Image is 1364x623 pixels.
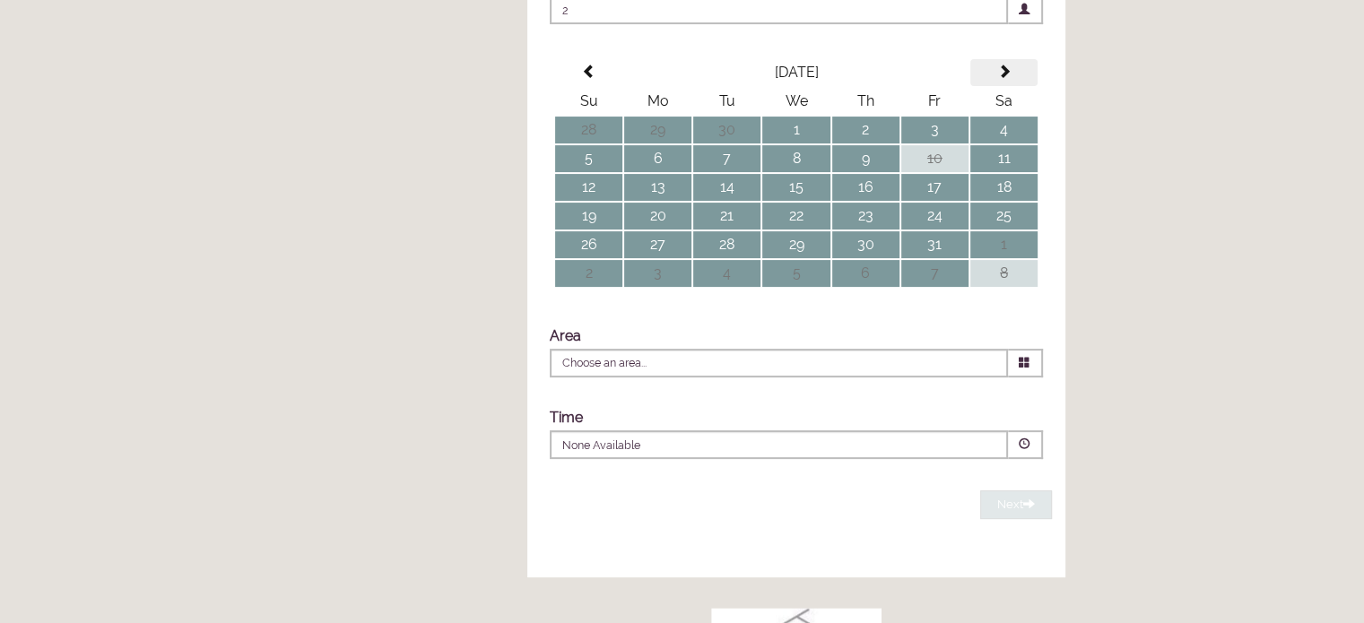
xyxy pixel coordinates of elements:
[996,65,1011,79] span: Next Month
[901,260,969,287] td: 7
[901,145,969,172] td: 10
[901,231,969,258] td: 31
[693,88,760,115] th: Tu
[624,117,691,143] td: 29
[762,203,830,229] td: 22
[582,65,596,79] span: Previous Month
[970,145,1038,172] td: 11
[762,145,830,172] td: 8
[762,174,830,201] td: 15
[693,174,760,201] td: 14
[562,437,887,454] p: None Available
[555,203,622,229] td: 19
[555,117,622,143] td: 28
[624,59,969,86] th: Select Month
[901,174,969,201] td: 17
[970,203,1038,229] td: 25
[624,231,691,258] td: 27
[832,88,899,115] th: Th
[555,260,622,287] td: 2
[550,327,581,344] label: Area
[970,88,1038,115] th: Sa
[624,88,691,115] th: Mo
[901,88,969,115] th: Fr
[555,174,622,201] td: 12
[555,145,622,172] td: 5
[693,203,760,229] td: 21
[624,174,691,201] td: 13
[762,231,830,258] td: 29
[832,203,899,229] td: 23
[832,174,899,201] td: 16
[550,409,583,426] label: Time
[555,231,622,258] td: 26
[980,490,1052,520] button: Next
[970,117,1038,143] td: 4
[970,260,1038,287] td: 8
[901,117,969,143] td: 3
[832,145,899,172] td: 9
[693,260,760,287] td: 4
[970,174,1038,201] td: 18
[693,117,760,143] td: 30
[693,145,760,172] td: 7
[624,260,691,287] td: 3
[832,260,899,287] td: 6
[624,145,691,172] td: 6
[624,203,691,229] td: 20
[762,88,830,115] th: We
[832,231,899,258] td: 30
[901,203,969,229] td: 24
[693,231,760,258] td: 28
[555,88,622,115] th: Su
[762,117,830,143] td: 1
[762,260,830,287] td: 5
[832,117,899,143] td: 2
[970,231,1038,258] td: 1
[997,498,1035,511] span: Next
